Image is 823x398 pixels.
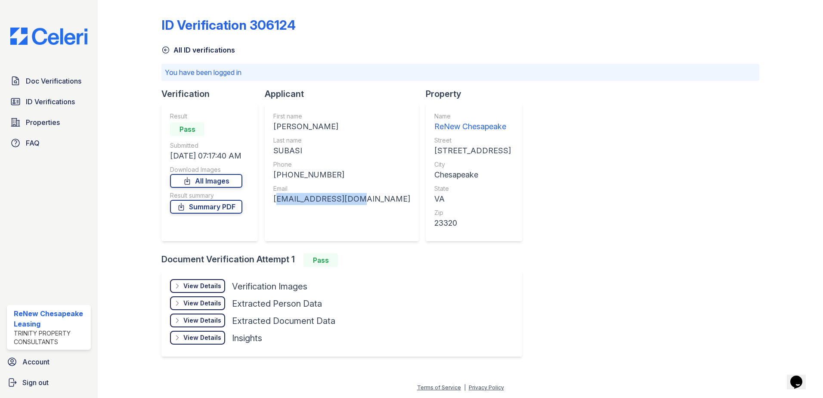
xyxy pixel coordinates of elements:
[183,316,221,325] div: View Details
[3,28,94,45] img: CE_Logo_Blue-a8612792a0a2168367f1c8372b55b34899dd931a85d93a1a3d3e32e68fde9ad4.png
[170,191,242,200] div: Result summary
[434,160,511,169] div: City
[22,377,49,388] span: Sign out
[434,193,511,205] div: VA
[303,253,338,267] div: Pass
[232,298,322,310] div: Extracted Person Data
[26,76,81,86] span: Doc Verifications
[434,184,511,193] div: State
[434,145,511,157] div: [STREET_ADDRESS]
[273,136,410,145] div: Last name
[7,134,91,152] a: FAQ
[170,174,242,188] a: All Images
[273,121,410,133] div: [PERSON_NAME]
[170,150,242,162] div: [DATE] 07:17:40 AM
[426,88,529,100] div: Property
[26,117,60,127] span: Properties
[26,138,40,148] span: FAQ
[183,299,221,308] div: View Details
[464,384,466,391] div: |
[161,253,529,267] div: Document Verification Attempt 1
[170,165,242,174] div: Download Images
[165,67,756,78] p: You have been logged in
[434,112,511,133] a: Name ReNew Chesapeake
[273,184,410,193] div: Email
[14,329,87,346] div: Trinity Property Consultants
[3,374,94,391] a: Sign out
[434,136,511,145] div: Street
[232,315,335,327] div: Extracted Document Data
[7,114,91,131] a: Properties
[273,160,410,169] div: Phone
[7,72,91,90] a: Doc Verifications
[170,112,242,121] div: Result
[170,200,242,214] a: Summary PDF
[22,357,50,367] span: Account
[787,364,814,389] iframe: chat widget
[469,384,504,391] a: Privacy Policy
[14,308,87,329] div: ReNew Chesapeake Leasing
[232,280,307,292] div: Verification Images
[3,353,94,370] a: Account
[7,93,91,110] a: ID Verifications
[434,217,511,229] div: 23320
[161,45,235,55] a: All ID verifications
[273,112,410,121] div: First name
[26,96,75,107] span: ID Verifications
[161,88,265,100] div: Verification
[183,282,221,290] div: View Details
[273,193,410,205] div: [EMAIL_ADDRESS][DOMAIN_NAME]
[434,121,511,133] div: ReNew Chesapeake
[232,332,262,344] div: Insights
[434,169,511,181] div: Chesapeake
[183,333,221,342] div: View Details
[265,88,426,100] div: Applicant
[273,169,410,181] div: [PHONE_NUMBER]
[417,384,461,391] a: Terms of Service
[161,17,296,33] div: ID Verification 306124
[170,122,204,136] div: Pass
[170,141,242,150] div: Submitted
[434,112,511,121] div: Name
[273,145,410,157] div: SUBASI
[434,208,511,217] div: Zip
